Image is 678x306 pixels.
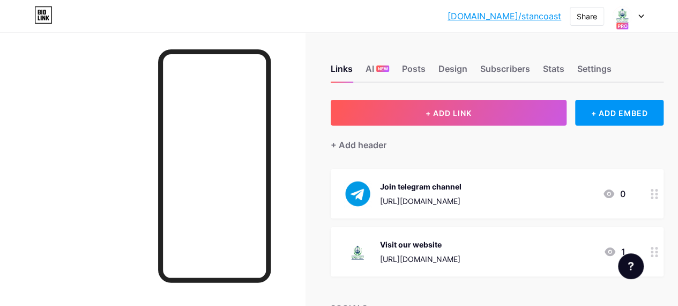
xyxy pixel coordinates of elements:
img: Join telegram channel [344,180,371,208]
div: AI [366,62,389,82]
div: [URL][DOMAIN_NAME] [380,253,460,265]
div: Settings [577,62,611,82]
img: Visit our website [344,238,371,266]
a: [DOMAIN_NAME]/stancoast [448,10,561,23]
div: + ADD EMBED [575,100,664,126]
div: Subscribers [480,62,530,82]
div: + Add header [331,139,386,151]
div: 0 [602,187,625,200]
div: Share [577,11,597,22]
button: + ADD LINK [331,100,567,126]
span: + ADD LINK [426,108,472,118]
div: Design [438,62,467,82]
span: NEW [378,65,388,72]
div: Posts [402,62,426,82]
div: Stats [542,62,564,82]
div: Visit our website [380,239,460,250]
img: stancoast [612,6,632,26]
div: [URL][DOMAIN_NAME] [380,195,461,207]
div: 1 [604,245,625,258]
div: Links [331,62,353,82]
div: Join telegram channel [380,181,461,192]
